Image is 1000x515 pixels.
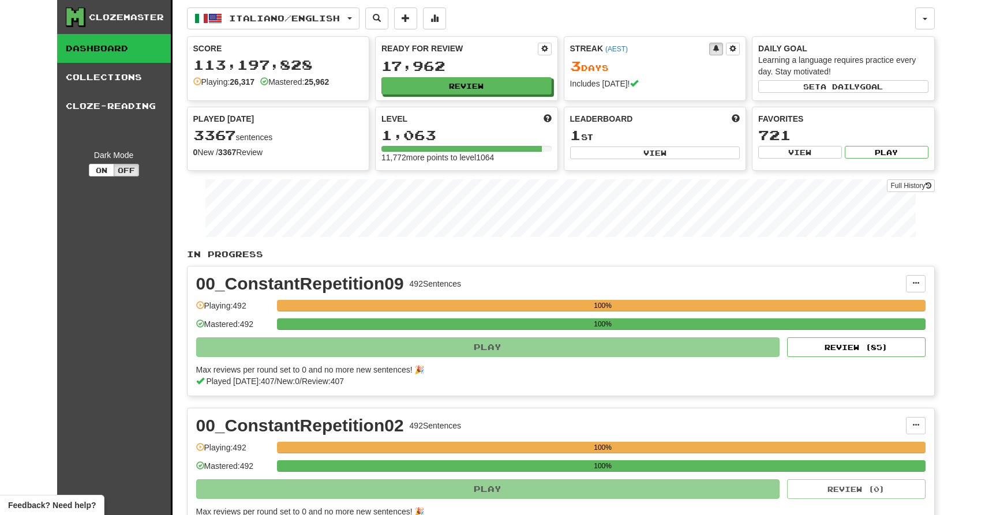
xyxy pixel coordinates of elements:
div: 17,962 [381,59,552,73]
div: 00_ConstantRepetition02 [196,417,404,434]
span: Review: 407 [302,377,344,386]
div: 113,197,828 [193,58,364,72]
span: Played [DATE]: 407 [206,377,274,386]
div: Mastered: [260,76,329,88]
button: Seta dailygoal [758,80,928,93]
strong: 25,962 [304,77,329,87]
div: Includes [DATE]! [570,78,740,89]
button: Review (0) [787,479,926,499]
div: New / Review [193,146,364,158]
span: This week in points, UTC [732,113,740,125]
span: 3 [570,58,581,74]
p: In Progress [187,249,935,260]
span: Leaderboard [570,113,633,125]
div: 492 Sentences [410,420,462,431]
button: Review (85) [787,337,926,357]
div: Playing: 492 [196,442,271,461]
button: On [89,164,114,176]
strong: 0 [193,148,198,157]
div: Streak [570,43,710,54]
span: a daily [821,82,860,91]
span: Open feedback widget [8,499,96,511]
button: Add sentence to collection [394,7,417,29]
div: st [570,128,740,143]
div: 721 [758,128,928,142]
span: / [274,377,276,386]
button: View [570,146,740,159]
div: Ready for Review [381,43,538,54]
div: 100% [280,318,926,330]
span: Played [DATE] [193,113,254,125]
span: Score more points to level up [544,113,552,125]
strong: 3367 [218,148,236,157]
span: 1 [570,127,581,143]
button: Play [196,337,780,357]
button: View [758,146,842,159]
button: Off [114,164,139,176]
div: 00_ConstantRepetition09 [196,275,404,292]
div: Playing: [193,76,255,88]
strong: 26,317 [230,77,254,87]
div: Daily Goal [758,43,928,54]
div: Day s [570,59,740,74]
button: Search sentences [365,7,388,29]
a: Dashboard [57,34,171,63]
span: New: 0 [276,377,299,386]
div: 100% [280,300,926,311]
span: Italiano / English [229,13,340,23]
div: 1,063 [381,128,552,142]
div: sentences [193,128,364,143]
button: Play [196,479,780,499]
div: 492 Sentences [410,278,462,290]
div: Score [193,43,364,54]
span: / [299,377,302,386]
button: Play [845,146,928,159]
div: Favorites [758,113,928,125]
div: Max reviews per round set to 0 and no more new sentences! 🎉 [196,364,919,375]
button: Review [381,77,552,95]
a: Collections [57,63,171,92]
div: Mastered: 492 [196,460,271,479]
div: Clozemaster [89,12,164,23]
div: Playing: 492 [196,300,271,319]
div: 100% [280,442,926,453]
button: More stats [423,7,446,29]
a: Cloze-Reading [57,92,171,121]
a: (AEST) [605,45,628,53]
span: 3367 [193,127,236,143]
div: Learning a language requires practice every day. Stay motivated! [758,54,928,77]
div: 100% [280,460,926,472]
button: Italiano/English [187,7,359,29]
div: 11,772 more points to level 1064 [381,152,552,163]
div: Dark Mode [66,149,162,161]
span: Level [381,113,407,125]
div: Mastered: 492 [196,318,271,337]
a: Full History [887,179,934,192]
